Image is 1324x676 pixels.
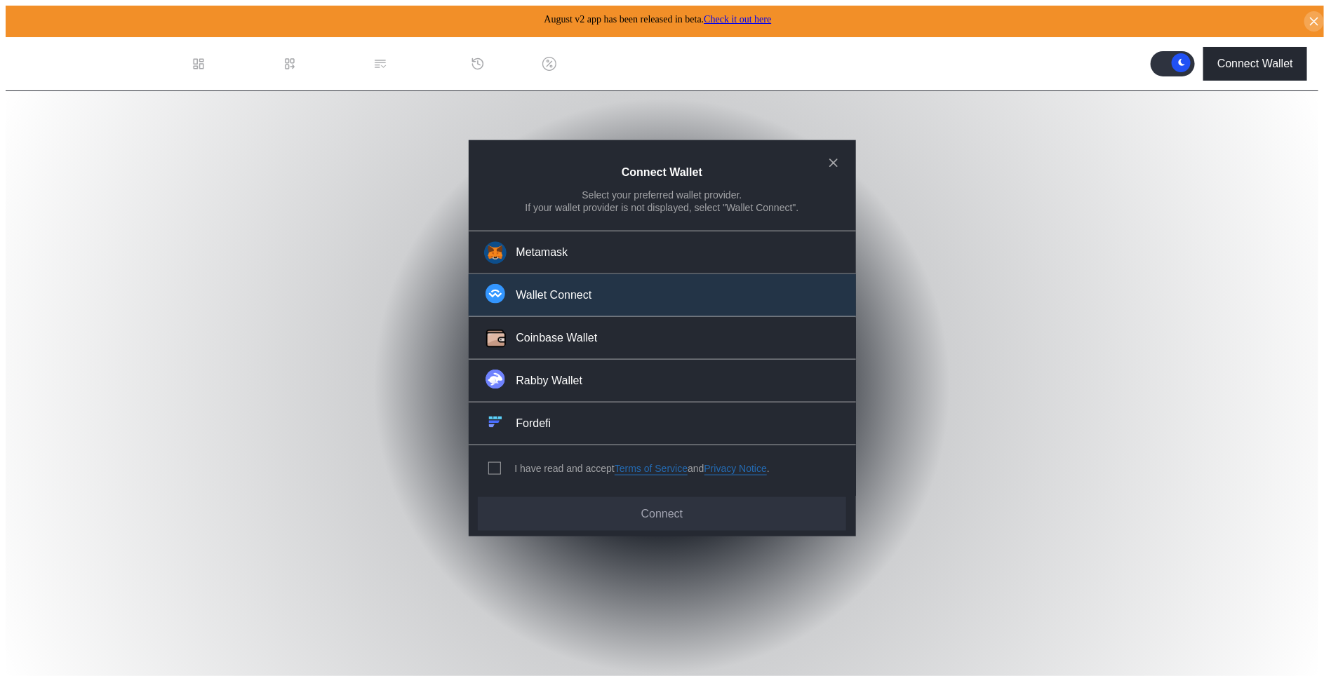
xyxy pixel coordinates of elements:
span: and [688,462,704,475]
span: August v2 app has been released in beta. [544,14,772,25]
button: FordefiFordefi [469,403,856,445]
div: Metamask [516,245,568,259]
div: Rabby Wallet [516,373,583,388]
button: Rabby WalletRabby Wallet [469,360,856,403]
div: Dashboard [211,58,266,70]
a: Check it out here [704,14,771,25]
img: Rabby Wallet [486,370,505,389]
button: Metamask [469,231,856,274]
div: Loan Book [302,58,356,70]
h2: Connect Wallet [622,166,702,179]
div: Fordefi [516,416,551,431]
button: Connect [478,496,845,530]
div: I have read and accept . [515,462,770,475]
button: Coinbase WalletCoinbase Wallet [469,317,856,360]
div: Connect Wallet [1217,58,1293,70]
div: History [490,58,526,70]
img: Fordefi [486,412,505,432]
img: Coinbase Wallet [484,327,508,351]
div: Coinbase Wallet [516,330,598,345]
a: Privacy Notice [704,462,767,475]
button: Wallet Connect [469,274,856,317]
div: Select your preferred wallet provider. [582,188,742,201]
button: close modal [822,151,845,174]
div: Discount Factors [562,58,646,70]
a: Terms of Service [615,462,688,475]
div: Permissions [393,58,454,70]
div: If your wallet provider is not displayed, select "Wallet Connect". [526,201,799,213]
div: Wallet Connect [516,288,592,302]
